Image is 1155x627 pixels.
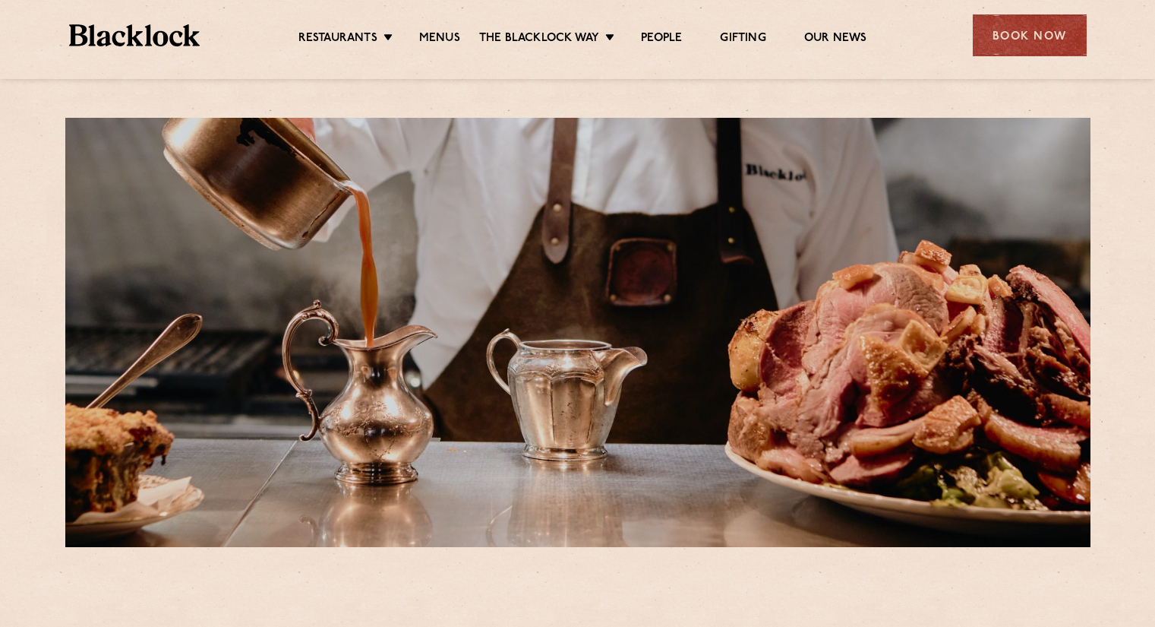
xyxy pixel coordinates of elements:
[479,31,599,48] a: The Blacklock Way
[973,14,1087,56] div: Book Now
[720,31,765,48] a: Gifting
[69,24,200,46] img: BL_Textured_Logo-footer-cropped.svg
[641,31,682,48] a: People
[419,31,460,48] a: Menus
[804,31,867,48] a: Our News
[298,31,377,48] a: Restaurants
